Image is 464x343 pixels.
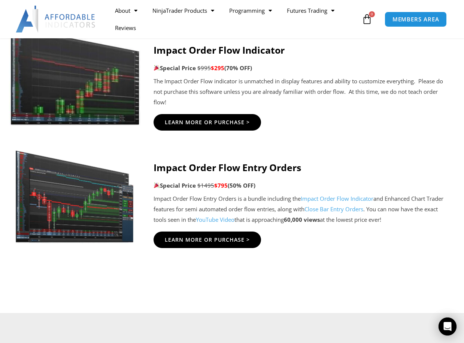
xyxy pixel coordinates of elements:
[279,2,342,19] a: Futures Trading
[154,76,449,108] p: The Impact Order Flow indicator is unmatched in display features and ability to customize everyth...
[154,65,160,71] img: 🎉
[154,161,301,174] strong: Impact Order Flow Entry Orders
[107,2,360,36] nav: Menu
[16,6,96,33] img: LogoAI | Affordable Indicators – NinjaTrader
[369,11,375,17] span: 0
[145,2,222,19] a: NinjaTrader Products
[228,182,255,189] b: (50% OFF)
[154,232,261,248] a: Learn More Or Purchase >
[385,12,447,27] a: MEMBERS AREA
[107,2,145,19] a: About
[392,17,439,22] span: MEMBERS AREA
[196,216,234,223] a: YouTube Video
[197,64,211,72] span: $995
[165,120,250,125] span: Learn More Or Purchase >
[165,237,250,242] span: Learn More Or Purchase >
[304,205,363,213] a: Close Bar Entry Orders
[351,8,383,30] a: 0
[211,64,224,72] span: $295
[15,142,135,245] img: Screenshot_1 | Affordable Indicators – NinjaTrader
[284,216,320,223] strong: 60,000 views
[154,44,285,56] strong: Impact Order Flow Indicator
[214,182,228,189] span: $795
[154,114,261,131] a: Learn More Or Purchase >
[107,19,143,36] a: Reviews
[222,2,279,19] a: Programming
[154,182,196,189] strong: Special Price
[224,64,252,72] b: (70% OFF)
[301,195,373,202] a: Impact Order Flow Indicator
[154,182,160,188] img: 🎉
[154,194,449,225] p: Impact Order Flow Entry Orders is a bundle including the and Enhanced Chart Trader features for s...
[197,182,214,189] span: $1495
[9,26,141,125] img: TTPOrderFlow | Affordable Indicators – NinjaTrader
[439,317,457,335] div: Open Intercom Messenger
[154,64,196,72] strong: Special Price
